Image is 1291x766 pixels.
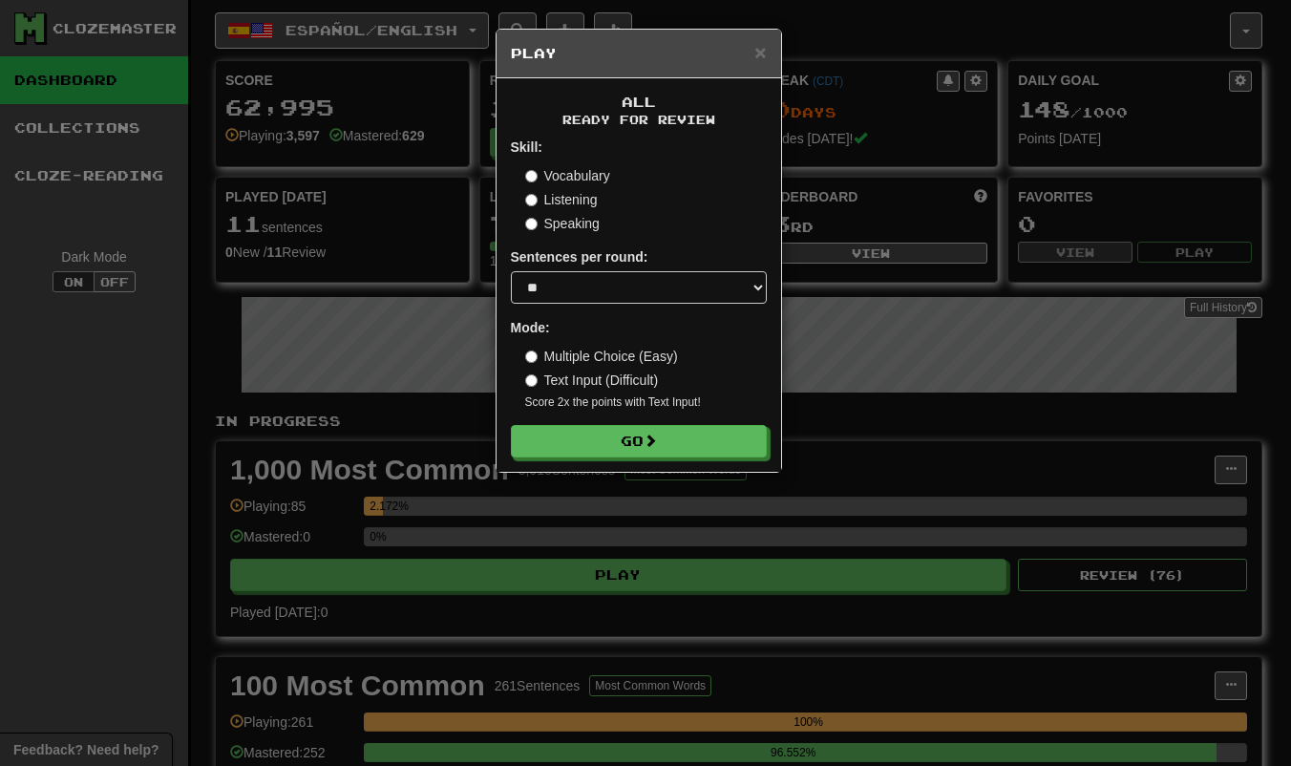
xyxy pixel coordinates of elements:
[511,139,542,155] strong: Skill:
[754,42,766,62] button: Close
[525,374,538,387] input: Text Input (Difficult)
[511,44,767,63] h5: Play
[511,112,767,128] small: Ready for Review
[754,41,766,63] span: ×
[511,320,550,335] strong: Mode:
[525,351,538,363] input: Multiple Choice (Easy)
[525,371,659,390] label: Text Input (Difficult)
[525,166,610,185] label: Vocabulary
[622,94,656,110] span: All
[525,394,767,411] small: Score 2x the points with Text Input !
[525,347,678,366] label: Multiple Choice (Easy)
[511,247,648,266] label: Sentences per round:
[525,194,538,206] input: Listening
[525,190,598,209] label: Listening
[525,214,600,233] label: Speaking
[525,218,538,230] input: Speaking
[511,425,767,457] button: Go
[525,170,538,182] input: Vocabulary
